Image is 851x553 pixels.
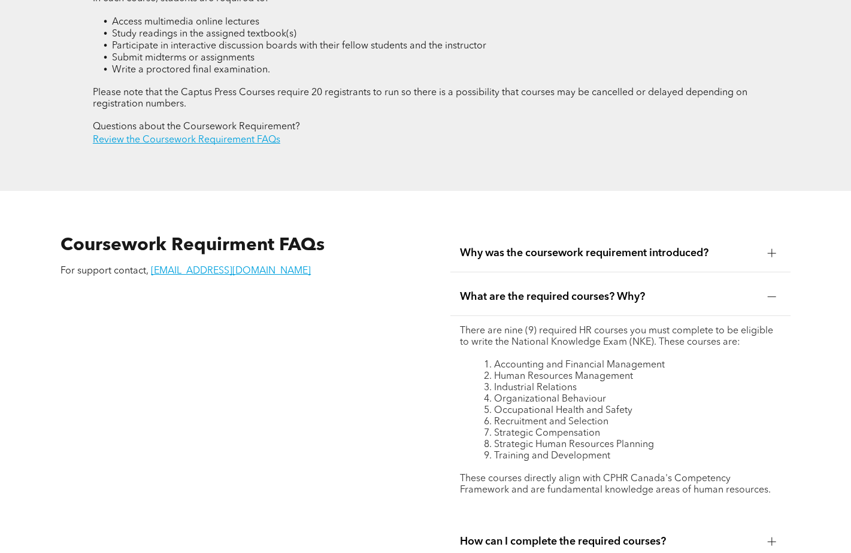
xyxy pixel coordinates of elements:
span: What are the required courses? Why? [460,290,758,303]
li: Strategic Compensation [484,428,781,439]
span: Please note that the Captus Press Courses require 20 registrants to run so there is a possibility... [93,88,747,109]
li: Human Resources Management [484,371,781,382]
span: How can I complete the required courses? [460,535,758,548]
li: Training and Development [484,451,781,462]
span: Submit midterms or assignments [112,53,255,63]
li: Organizational Behaviour [484,394,781,405]
a: [EMAIL_ADDRESS][DOMAIN_NAME] [151,266,311,276]
span: Coursework Requirment FAQs [60,236,325,254]
li: Recruitment and Selection [484,417,781,428]
span: For support contact, [60,266,149,276]
li: Accounting and Financial Management [484,360,781,371]
li: Occupational Health and Safety [484,405,781,417]
span: Write a proctored final examination. [112,65,270,75]
span: Participate in interactive discussion boards with their fellow students and the instructor [112,41,486,51]
li: Industrial Relations [484,382,781,394]
p: There are nine (9) required HR courses you must complete to be eligible to write the National Kno... [460,326,781,348]
li: Strategic Human Resources Planning [484,439,781,451]
a: Review the Coursework Requirement FAQs [93,135,280,145]
p: These courses directly align with CPHR Canada's Competency Framework and are fundamental knowledg... [460,473,781,496]
span: Why was the coursework requirement introduced? [460,247,758,260]
span: Access multimedia online lectures [112,17,259,27]
span: Questions about the Coursework Requirement? [93,122,300,132]
span: Study readings in the assigned textbook(s) [112,29,296,39]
